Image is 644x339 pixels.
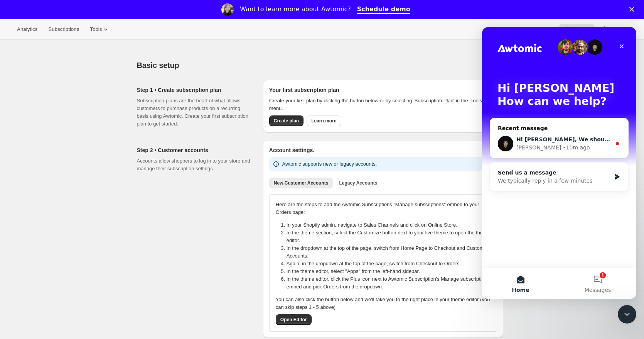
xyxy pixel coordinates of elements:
[137,157,251,173] p: Accounts allow shoppers to log in to your store and manage their subscription settings.
[311,118,336,124] span: Learn more
[274,180,329,186] span: New Customer Accounts
[137,97,251,128] p: Subscription plans are the heart of what allows customers to purchase products on a recurring bas...
[17,26,37,32] span: Analytics
[287,244,495,260] li: In the dropdown at the top of the page, switch from Home Page to Checkout and Customer Accounts.
[282,160,377,168] p: Awtomic supports new or legacy accounts.
[12,24,42,35] button: Analytics
[276,296,491,311] p: You can also click the button below and we'll take you to the right place in your theme editor (y...
[269,97,497,112] p: Create your first plan by clicking the button below or by selecting 'Subscription Plan' in the 'T...
[44,24,84,35] button: Subscriptions
[482,27,636,299] iframe: Intercom live chat
[276,314,312,325] button: Open Editor
[334,178,382,188] button: Legacy Accounts
[596,24,632,35] button: Settings
[85,24,114,35] button: Tools
[240,5,351,13] div: Want to learn more about Awtomic?
[276,201,491,216] p: Here are the steps to add the Awtomic Subscriptions "Manage subscriptions" embed to your Orders p...
[269,146,497,154] h2: Account settings.
[609,26,627,32] span: Settings
[287,229,495,244] li: In the theme section, select the Customize button next to your live theme to open the theme editor.
[137,61,179,69] span: Basic setup
[137,86,251,94] h2: Step 1 • Create subscription plan
[221,3,234,16] img: Profile image for Emily
[269,86,497,94] h2: Your first subscription plan
[618,305,636,324] iframe: Intercom live chat
[48,26,79,32] span: Subscriptions
[287,221,495,229] li: In your Shopify admin, navigate to Sales Channels and click on Online Store.
[571,26,582,32] span: Help
[137,146,251,154] h2: Step 2 • Customer accounts
[269,178,333,188] button: New Customer Accounts
[287,260,495,268] li: Again, in the dropdown at the top of the page, switch from Checkout to Orders.
[307,115,341,126] a: Learn more
[629,7,637,12] div: Close
[269,115,303,126] button: Create plan
[357,5,410,14] a: Schedule demo
[339,180,377,186] span: Legacy Accounts
[287,268,495,275] li: In the theme editor, select "Apps" from the left-hand sidebar.
[90,26,102,32] span: Tools
[287,275,495,291] li: In the theme editor, click the Plus icon next to Awtomic Subscription's Manage subscriptions embe...
[280,317,307,323] span: Open Editor
[274,118,299,124] span: Create plan
[559,24,595,35] button: Help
